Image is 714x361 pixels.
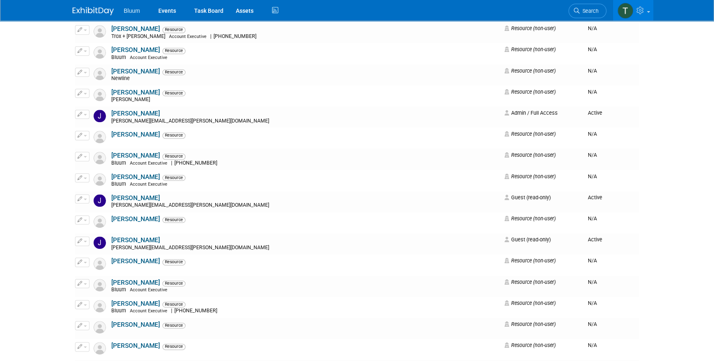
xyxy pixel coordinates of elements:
[505,25,556,31] span: Resource (non-user)
[111,194,160,202] a: [PERSON_NAME]
[111,68,160,75] a: [PERSON_NAME]
[505,321,556,327] span: Resource (non-user)
[111,287,129,293] span: Bluum
[162,90,186,96] span: Resource
[505,300,556,306] span: Resource (non-user)
[588,342,597,348] span: N/A
[588,194,602,201] span: Active
[94,46,106,59] img: Resource
[111,131,160,138] a: [PERSON_NAME]
[130,308,167,314] span: Account Executive
[73,7,114,15] img: ExhibitDay
[111,321,160,328] a: [PERSON_NAME]
[505,110,558,116] span: Admin / Full Access
[111,300,160,307] a: [PERSON_NAME]
[94,342,106,354] img: Resource
[111,202,499,209] div: [PERSON_NAME][EMAIL_ADDRESS][PERSON_NAME][DOMAIN_NAME]
[580,8,599,14] span: Search
[162,27,186,33] span: Resource
[111,110,160,117] a: [PERSON_NAME]
[111,279,160,286] a: [PERSON_NAME]
[94,236,106,249] img: Justin Chaloner
[162,217,186,223] span: Resource
[111,46,160,54] a: [PERSON_NAME]
[162,323,186,328] span: Resource
[130,160,167,166] span: Account Executive
[172,160,220,166] span: [PHONE_NUMBER]
[171,160,172,166] span: |
[588,110,602,116] span: Active
[94,300,106,312] img: Resource
[94,257,106,270] img: Resource
[130,55,167,60] span: Account Executive
[171,308,172,314] span: |
[94,131,106,143] img: Resource
[162,48,186,54] span: Resource
[111,76,132,81] span: Newline
[94,321,106,333] img: Resource
[505,342,556,348] span: Resource (non-user)
[505,46,556,52] span: Resource (non-user)
[111,236,160,244] a: [PERSON_NAME]
[505,173,556,179] span: Resource (non-user)
[111,215,160,223] a: [PERSON_NAME]
[588,257,597,264] span: N/A
[162,132,186,138] span: Resource
[130,287,167,293] span: Account Executive
[111,89,160,96] a: [PERSON_NAME]
[210,33,211,39] span: |
[94,279,106,291] img: Resource
[618,3,633,19] img: Taylor Bradley
[111,173,160,181] a: [PERSON_NAME]
[111,257,160,265] a: [PERSON_NAME]
[111,97,153,102] span: [PERSON_NAME]
[94,25,106,38] img: Resource
[505,194,551,201] span: Guest (read-only)
[505,89,556,95] span: Resource (non-user)
[111,308,129,314] span: Bluum
[94,194,106,207] img: Joel Ryan
[162,281,186,286] span: Resource
[505,68,556,74] span: Resource (non-user)
[111,342,160,349] a: [PERSON_NAME]
[111,181,129,187] span: Bluum
[111,25,160,33] a: [PERSON_NAME]
[111,33,168,39] span: Trox + [PERSON_NAME]
[162,259,186,265] span: Resource
[588,236,602,243] span: Active
[111,54,129,60] span: Bluum
[505,152,556,158] span: Resource (non-user)
[162,302,186,307] span: Resource
[505,131,556,137] span: Resource (non-user)
[94,152,106,164] img: Resource
[111,245,499,251] div: [PERSON_NAME][EMAIL_ADDRESS][PERSON_NAME][DOMAIN_NAME]
[588,152,597,158] span: N/A
[505,257,556,264] span: Resource (non-user)
[588,46,597,52] span: N/A
[162,175,186,181] span: Resource
[94,215,106,228] img: Resource
[169,34,207,39] span: Account Executive
[588,215,597,222] span: N/A
[111,152,160,159] a: [PERSON_NAME]
[588,279,597,285] span: N/A
[568,4,606,18] a: Search
[94,68,106,80] img: Resource
[588,321,597,327] span: N/A
[162,69,186,75] span: Resource
[588,68,597,74] span: N/A
[162,344,186,349] span: Resource
[111,118,499,125] div: [PERSON_NAME][EMAIL_ADDRESS][PERSON_NAME][DOMAIN_NAME]
[505,215,556,222] span: Resource (non-user)
[211,33,259,39] span: [PHONE_NUMBER]
[588,89,597,95] span: N/A
[588,131,597,137] span: N/A
[111,160,129,166] span: Bluum
[162,153,186,159] span: Resource
[505,279,556,285] span: Resource (non-user)
[588,25,597,31] span: N/A
[588,300,597,306] span: N/A
[588,173,597,179] span: N/A
[124,7,140,14] span: Bluum
[94,110,106,122] img: Jessica Strandquest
